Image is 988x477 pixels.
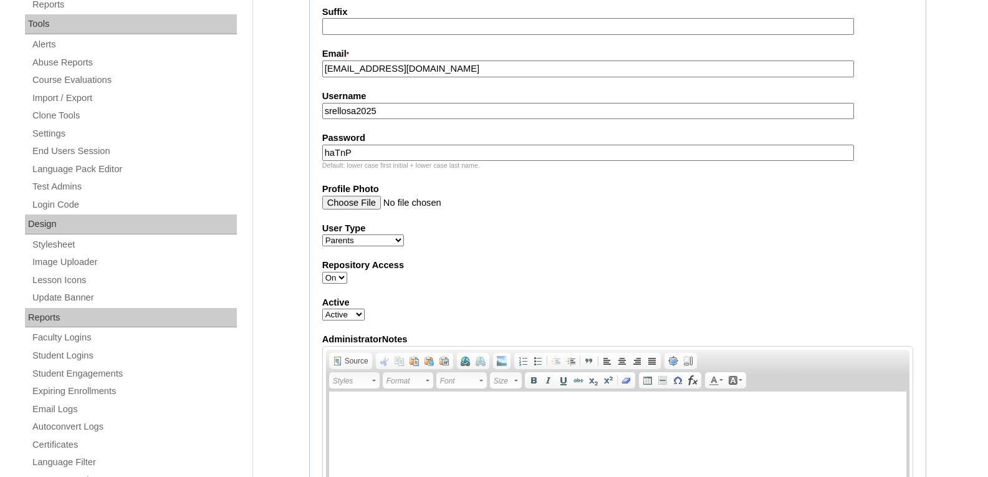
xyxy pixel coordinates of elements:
[666,354,681,368] a: Maximize
[726,373,745,387] a: Background Color
[571,373,586,387] a: Strike Through
[685,373,700,387] a: Insert Equation
[706,373,726,387] a: Text Color
[31,55,237,70] a: Abuse Reports
[322,47,913,61] label: Email
[31,348,237,364] a: Student Logins
[386,373,424,388] span: Format
[655,373,670,387] a: Insert Horizontal Line
[440,373,477,388] span: Font
[31,272,237,288] a: Lesson Icons
[322,259,913,272] label: Repository Access
[31,237,237,253] a: Stylesheet
[31,126,237,142] a: Settings
[490,372,522,388] a: Size
[601,373,616,387] a: Superscript
[582,354,597,368] a: Block Quote
[383,372,433,388] a: Format
[31,366,237,382] a: Student Engagements
[343,356,368,366] span: Source
[31,197,237,213] a: Login Code
[549,354,564,368] a: Decrease Indent
[422,354,437,368] a: Paste as plain text
[322,90,913,103] label: Username
[31,90,237,106] a: Import / Export
[31,161,237,177] a: Language Pack Editor
[615,354,630,368] a: Center
[494,354,509,368] a: Add Image
[322,222,913,235] label: User Type
[640,373,655,387] a: Table
[407,354,422,368] a: Paste
[322,183,913,196] label: Profile Photo
[322,161,913,170] div: Default: lower case first initial + lower case last name.
[600,354,615,368] a: Align Left
[31,419,237,435] a: Autoconvert Logs
[333,373,370,388] span: Styles
[322,132,913,145] label: Password
[541,373,556,387] a: Italic
[322,6,913,19] label: Suffix
[392,354,407,368] a: Copy
[31,254,237,270] a: Image Uploader
[31,290,237,306] a: Update Banner
[377,354,392,368] a: Cut
[31,402,237,417] a: Email Logs
[322,296,913,309] label: Active
[437,354,452,368] a: Paste from Word
[681,354,696,368] a: Show Blocks
[473,354,488,368] a: Unlink
[670,373,685,387] a: Insert Special Character
[31,330,237,345] a: Faculty Logins
[31,72,237,88] a: Course Evaluations
[31,37,237,52] a: Alerts
[31,179,237,195] a: Test Admins
[619,373,634,387] a: Remove Format
[458,354,473,368] a: Link
[25,214,237,234] div: Design
[31,455,237,470] a: Language Filter
[31,437,237,453] a: Certificates
[25,14,237,34] div: Tools
[530,354,545,368] a: Insert/Remove Bulleted List
[494,373,512,388] span: Size
[516,354,530,368] a: Insert/Remove Numbered List
[436,372,487,388] a: Font
[330,354,371,368] a: Source
[564,354,578,368] a: Increase Indent
[322,333,913,346] label: AdministratorNotes
[31,383,237,399] a: Expiring Enrollments
[556,373,571,387] a: Underline
[31,143,237,159] a: End Users Session
[645,354,659,368] a: Justify
[630,354,645,368] a: Align Right
[25,308,237,328] div: Reports
[526,373,541,387] a: Bold
[31,108,237,123] a: Clone Tools
[586,373,601,387] a: Subscript
[329,372,380,388] a: Styles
